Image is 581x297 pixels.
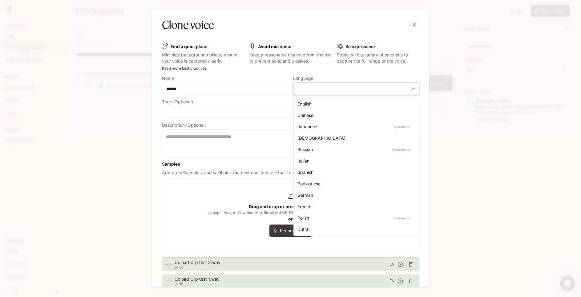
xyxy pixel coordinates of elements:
div: Spanish [297,169,413,175]
div: Russian [297,146,413,153]
div: French [297,203,413,210]
div: Chinese [297,112,413,118]
div: Japanese [297,123,413,130]
div: Dutch [297,226,413,233]
div: German [297,192,413,198]
p: Experimental [390,124,413,130]
p: Experimental [390,147,413,152]
div: Polish [297,215,413,221]
p: Experimental [390,215,413,221]
div: Portuguese [297,180,413,187]
div: Italian [297,158,413,164]
div: English [297,101,413,107]
div: [DEMOGRAPHIC_DATA] [297,135,413,141]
